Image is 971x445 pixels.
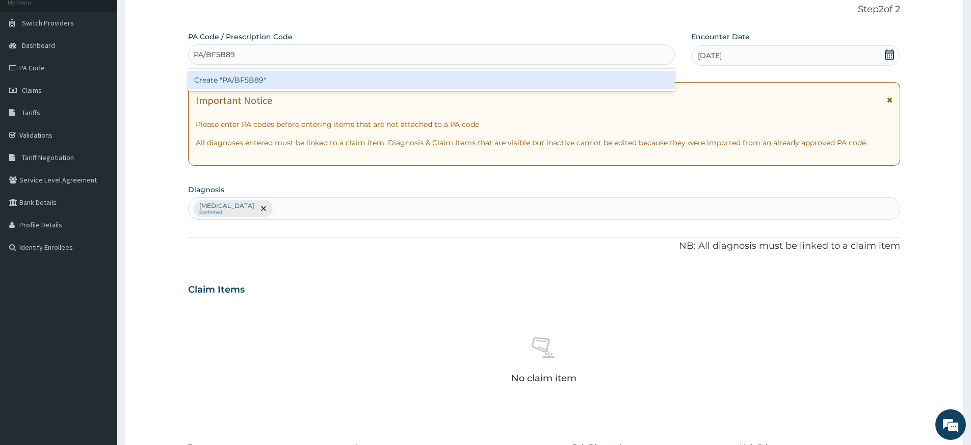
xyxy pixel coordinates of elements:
p: NB: All diagnosis must be linked to a claim item [188,240,900,253]
textarea: Type your message and hit 'Enter' [5,278,194,314]
span: Tariff Negotiation [22,153,74,162]
div: Chat with us now [53,57,171,70]
div: Create "PA/BF5B89" [188,71,675,89]
span: [DATE] [698,50,722,61]
span: We're online! [59,128,141,231]
span: Dashboard [22,41,55,50]
label: PA Code / Prescription Code [188,32,293,42]
span: Tariffs [22,108,40,117]
span: Switch Providers [22,18,74,28]
p: Please enter PA codes before entering items that are not attached to a PA code [196,119,893,129]
p: No claim item [511,373,576,383]
label: Diagnosis [188,185,224,195]
h1: Important Notice [196,95,272,106]
span: Claims [22,86,42,95]
p: Step 2 of 2 [188,4,900,15]
img: d_794563401_company_1708531726252_794563401 [19,51,41,76]
div: Minimize live chat window [167,5,192,30]
h3: Claim Items [188,284,245,296]
p: All diagnoses entered must be linked to a claim item. Diagnosis & Claim Items that are visible bu... [196,138,893,148]
label: Encounter Date [691,32,750,42]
